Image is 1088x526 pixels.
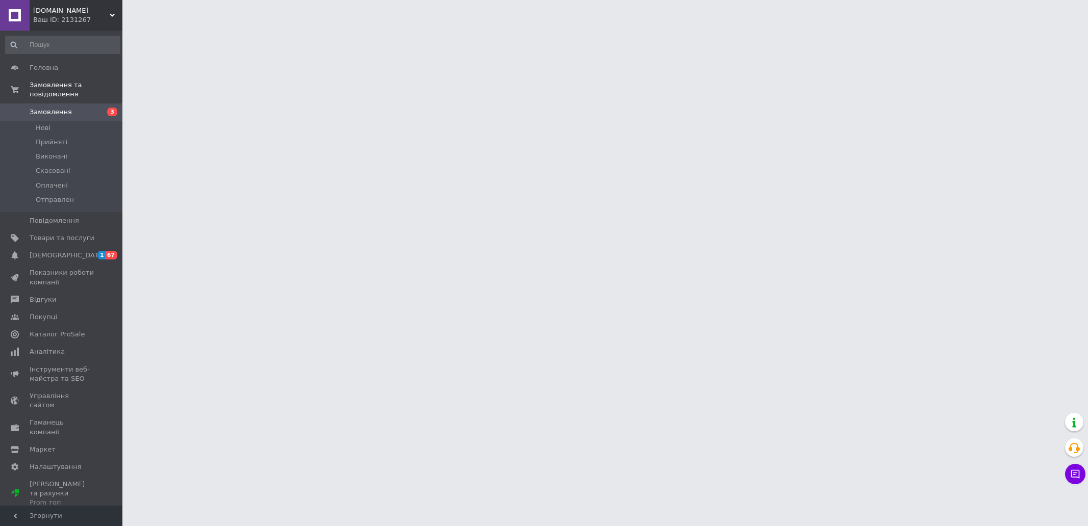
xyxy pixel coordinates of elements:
span: [DEMOGRAPHIC_DATA] [30,251,105,260]
span: Повідомлення [30,216,79,225]
span: Гаманець компанії [30,418,94,436]
div: Prom топ [30,498,94,507]
span: Інструменти веб-майстра та SEO [30,365,94,383]
span: Управління сайтом [30,391,94,410]
span: Відгуки [30,295,56,304]
div: Ваш ID: 2131267 [33,15,122,24]
span: Головна [30,63,58,72]
span: Прийняті [36,138,67,147]
span: [PERSON_NAME] та рахунки [30,480,94,508]
span: 1 [97,251,106,259]
span: Товари та послуги [30,233,94,243]
span: Оплачені [36,181,68,190]
span: Скасовані [36,166,70,175]
span: Покупці [30,312,57,322]
span: 3 [107,108,117,116]
span: Нові [36,123,50,133]
span: Отправлен [36,195,74,204]
span: 67 [106,251,117,259]
span: Маркет [30,445,56,454]
button: Чат з покупцем [1065,464,1085,484]
span: Каталог ProSale [30,330,85,339]
span: Замовлення та повідомлення [30,81,122,99]
span: Аналітика [30,347,65,356]
span: Налаштування [30,462,82,471]
span: WISH.COFFEE [33,6,110,15]
span: Виконані [36,152,67,161]
span: Показники роботи компанії [30,268,94,286]
span: Замовлення [30,108,72,117]
input: Пошук [5,36,120,54]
